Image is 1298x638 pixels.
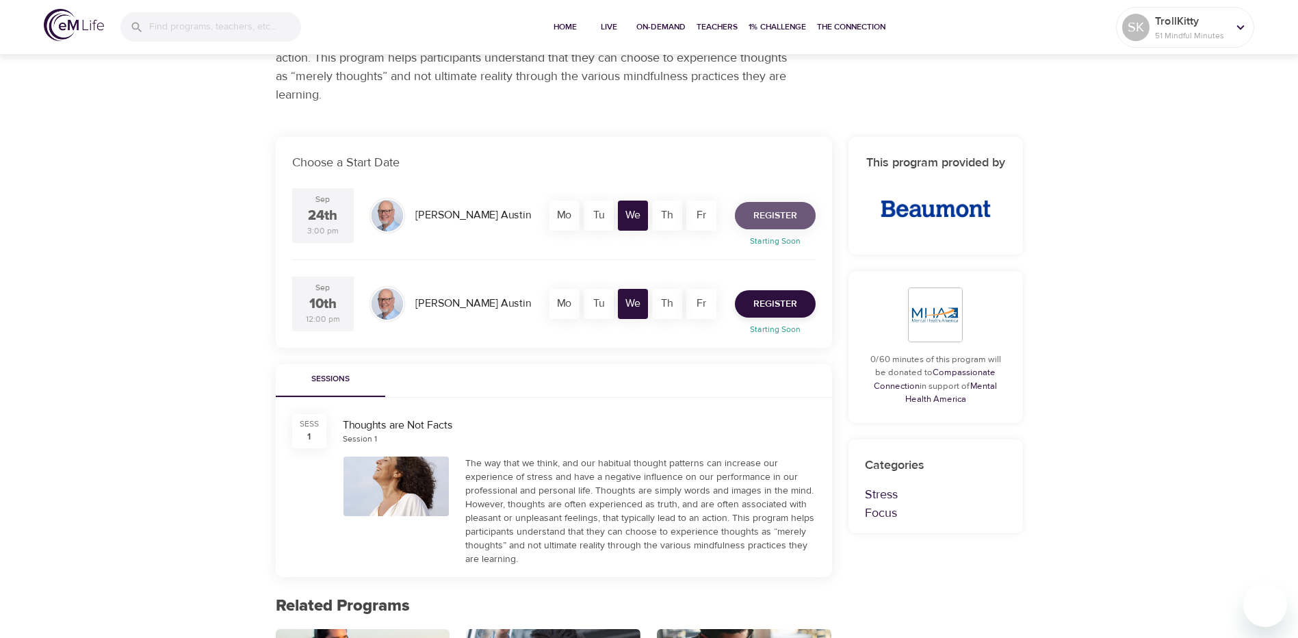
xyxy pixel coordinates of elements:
[749,20,806,34] span: 1% Challenge
[865,504,1007,522] p: Focus
[410,202,536,229] div: [PERSON_NAME] Austin
[276,594,832,618] p: Related Programs
[686,289,716,319] div: Fr
[308,206,337,226] div: 24th
[343,418,816,433] div: Thoughts are Not Facts
[865,456,1007,474] p: Categories
[686,201,716,231] div: Fr
[865,153,1007,173] h6: This program provided by
[284,372,377,387] span: Sessions
[44,9,104,41] img: logo
[753,296,797,313] span: Register
[410,290,536,317] div: [PERSON_NAME] Austin
[315,282,330,294] div: Sep
[735,290,816,318] button: Register
[817,20,885,34] span: The Connection
[753,207,797,225] span: Register
[727,235,824,247] p: Starting Soon
[1155,13,1228,29] p: TrollKitty
[735,202,816,229] button: Register
[584,289,614,319] div: Tu
[618,289,648,319] div: We
[307,225,339,237] div: 3:00 pm
[865,485,1007,504] p: Stress
[697,20,738,34] span: Teachers
[549,289,580,319] div: Mo
[465,457,816,566] div: The way that we think, and our habitual thought patterns can increase our experience of stress an...
[315,194,330,205] div: Sep
[306,314,340,325] div: 12:00 pm
[1243,583,1287,627] iframe: Button to launch messaging window
[652,289,682,319] div: Th
[343,433,377,445] div: Session 1
[549,20,582,34] span: Home
[618,201,648,231] div: We
[652,201,682,231] div: Th
[149,12,301,42] input: Find programs, teachers, etc...
[549,201,580,231] div: Mo
[727,323,824,335] p: Starting Soon
[1122,14,1150,41] div: SK
[636,20,686,34] span: On-Demand
[593,20,625,34] span: Live
[309,294,337,314] div: 10th
[300,418,319,430] div: SESS
[307,430,311,444] div: 1
[874,367,996,392] a: Compassionate Connection
[865,353,1007,407] p: 0/60 minutes of this program will be donated to in support of
[584,201,614,231] div: Tu
[865,184,1007,233] img: Beaumont_BLUE-area-isolation.jpg
[292,153,816,172] p: Choose a Start Date
[1155,29,1228,42] p: 51 Mindful Minutes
